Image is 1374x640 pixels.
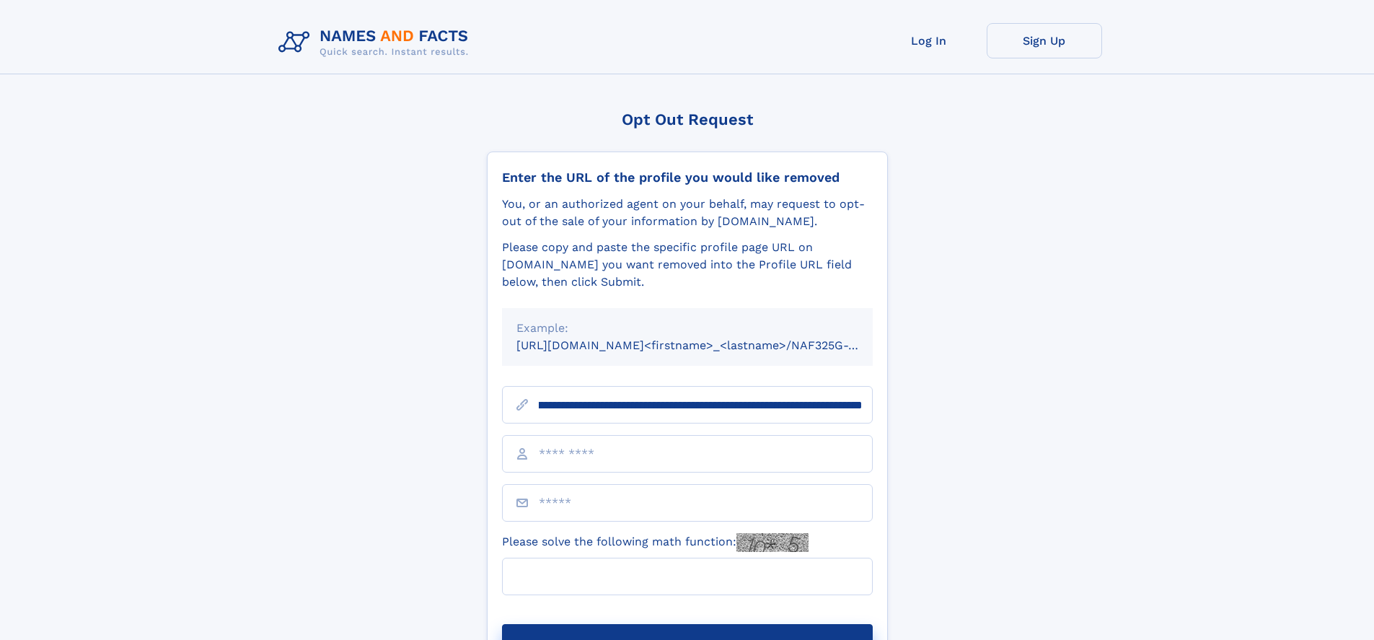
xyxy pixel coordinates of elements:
[273,23,480,62] img: Logo Names and Facts
[871,23,987,58] a: Log In
[502,533,809,552] label: Please solve the following math function:
[516,320,858,337] div: Example:
[487,110,888,128] div: Opt Out Request
[516,338,900,352] small: [URL][DOMAIN_NAME]<firstname>_<lastname>/NAF325G-xxxxxxxx
[987,23,1102,58] a: Sign Up
[502,170,873,185] div: Enter the URL of the profile you would like removed
[502,196,873,230] div: You, or an authorized agent on your behalf, may request to opt-out of the sale of your informatio...
[502,239,873,291] div: Please copy and paste the specific profile page URL on [DOMAIN_NAME] you want removed into the Pr...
